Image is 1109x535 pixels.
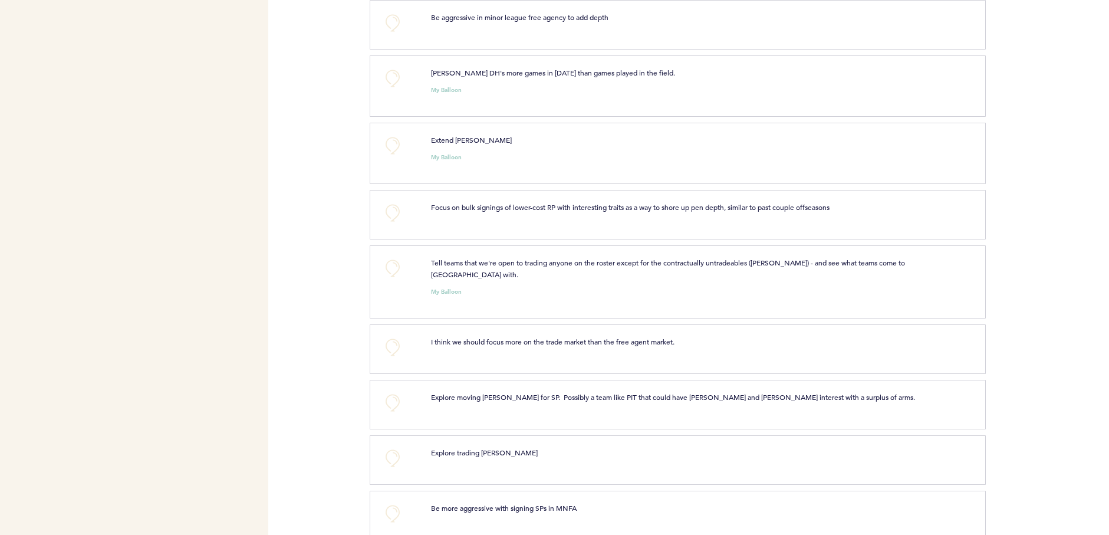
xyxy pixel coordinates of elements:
[431,289,462,295] small: My Balloon
[431,448,538,457] span: Explore trading [PERSON_NAME]
[431,12,608,22] span: Be aggressive in minor league free agency to add depth
[431,155,462,160] small: My Balloon
[431,135,512,145] span: Extend [PERSON_NAME]
[431,503,577,513] span: Be more aggressive with signing SPs in MNFA
[431,202,830,212] span: Focus on bulk signings of lower-cost RP with interesting traits as a way to shore up pen depth, s...
[431,87,462,93] small: My Balloon
[431,258,907,279] span: Tell teams that we're open to trading anyone on the roster except for the contractually untradeab...
[431,68,675,77] span: [PERSON_NAME] DH's more games in [DATE] than games played in the field.
[431,392,915,402] span: Explore moving [PERSON_NAME] for SP. Possibly a team like PIT that could have [PERSON_NAME] and [...
[431,337,674,346] span: I think we should focus more on the trade market than the free agent market.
